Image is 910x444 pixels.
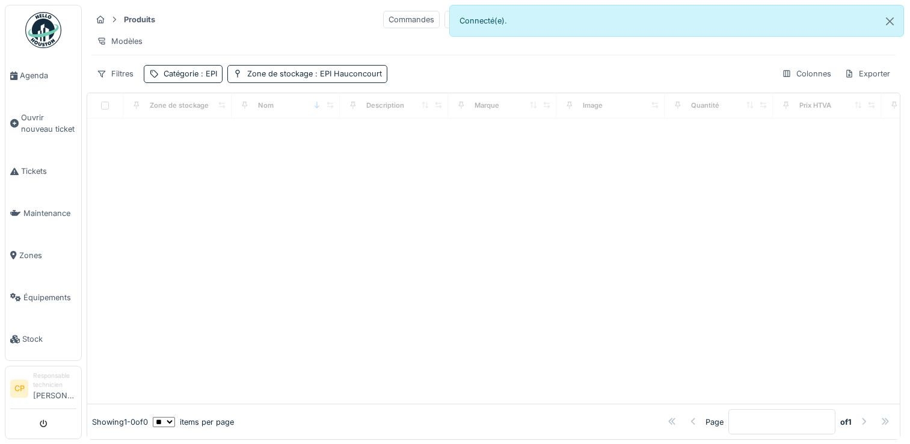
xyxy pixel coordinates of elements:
button: Close [876,5,903,37]
div: Image [583,100,603,111]
a: Équipements [5,276,81,318]
div: Connecté(e). [449,5,905,37]
div: Modèles [91,32,148,50]
img: Badge_color-CXgf-gQk.svg [25,12,61,48]
span: Zones [19,250,76,261]
a: Ouvrir nouveau ticket [5,97,81,150]
div: Marque [475,100,499,111]
div: Prix HTVA [799,100,831,111]
div: Page [706,416,724,428]
div: Showing 1 - 0 of 0 [92,416,148,428]
div: Zone de stockage [247,68,382,79]
li: [PERSON_NAME] [33,371,76,406]
span: Stock [22,333,76,345]
div: Description [366,100,404,111]
a: CP Responsable technicien[PERSON_NAME] [10,371,76,409]
li: CP [10,380,28,398]
span: Ouvrir nouveau ticket [21,112,76,135]
div: Catégorie [164,68,217,79]
div: Filtres [91,65,139,82]
strong: of 1 [840,416,852,428]
span: : EPI [198,69,217,78]
span: Agenda [20,70,76,81]
a: Agenda [5,55,81,97]
div: Colonnes [776,65,837,82]
span: Tickets [21,165,76,177]
a: Zones [5,235,81,277]
div: Responsable technicien [33,371,76,390]
div: Commandes [383,11,440,28]
div: Quantité [691,100,719,111]
div: Nom [258,100,274,111]
a: Stock [5,318,81,360]
span: : EPI Hauconcourt [313,69,382,78]
span: Maintenance [23,208,76,219]
div: Devis [444,11,475,28]
div: Zone de stockage [150,100,209,111]
div: Exporter [839,65,896,82]
a: Maintenance [5,193,81,235]
div: items per page [153,416,234,428]
span: Équipements [23,292,76,303]
a: Tickets [5,150,81,193]
strong: Produits [119,14,160,25]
